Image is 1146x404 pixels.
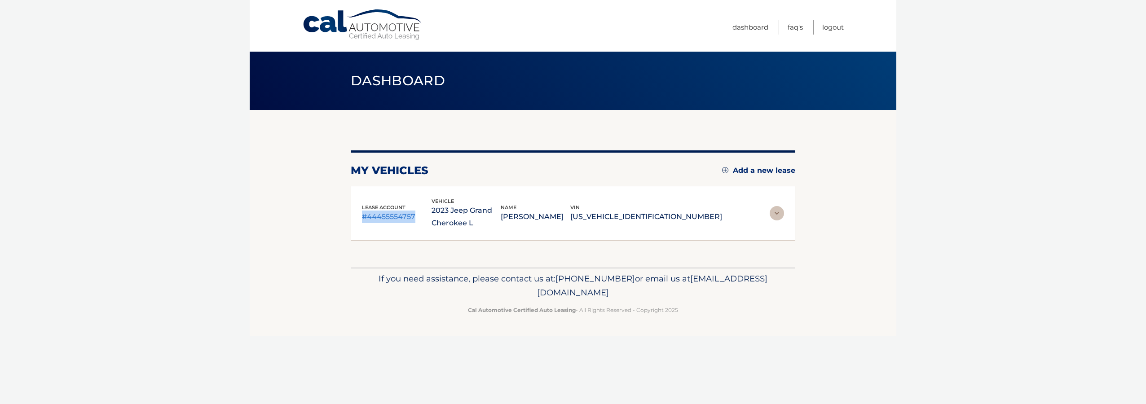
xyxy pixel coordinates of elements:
[555,273,635,284] span: [PHONE_NUMBER]
[357,272,789,300] p: If you need assistance, please contact us at: or email us at
[570,204,580,211] span: vin
[302,9,423,41] a: Cal Automotive
[468,307,576,313] strong: Cal Automotive Certified Auto Leasing
[788,20,803,35] a: FAQ's
[432,204,501,229] p: 2023 Jeep Grand Cherokee L
[722,166,795,175] a: Add a new lease
[822,20,844,35] a: Logout
[722,167,728,173] img: add.svg
[351,72,445,89] span: Dashboard
[362,204,406,211] span: lease account
[570,211,722,223] p: [US_VEHICLE_IDENTIFICATION_NUMBER]
[432,198,454,204] span: vehicle
[362,211,432,223] p: #44455554757
[357,305,789,315] p: - All Rights Reserved - Copyright 2025
[501,204,516,211] span: name
[351,164,428,177] h2: my vehicles
[732,20,768,35] a: Dashboard
[770,206,784,220] img: accordion-rest.svg
[501,211,570,223] p: [PERSON_NAME]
